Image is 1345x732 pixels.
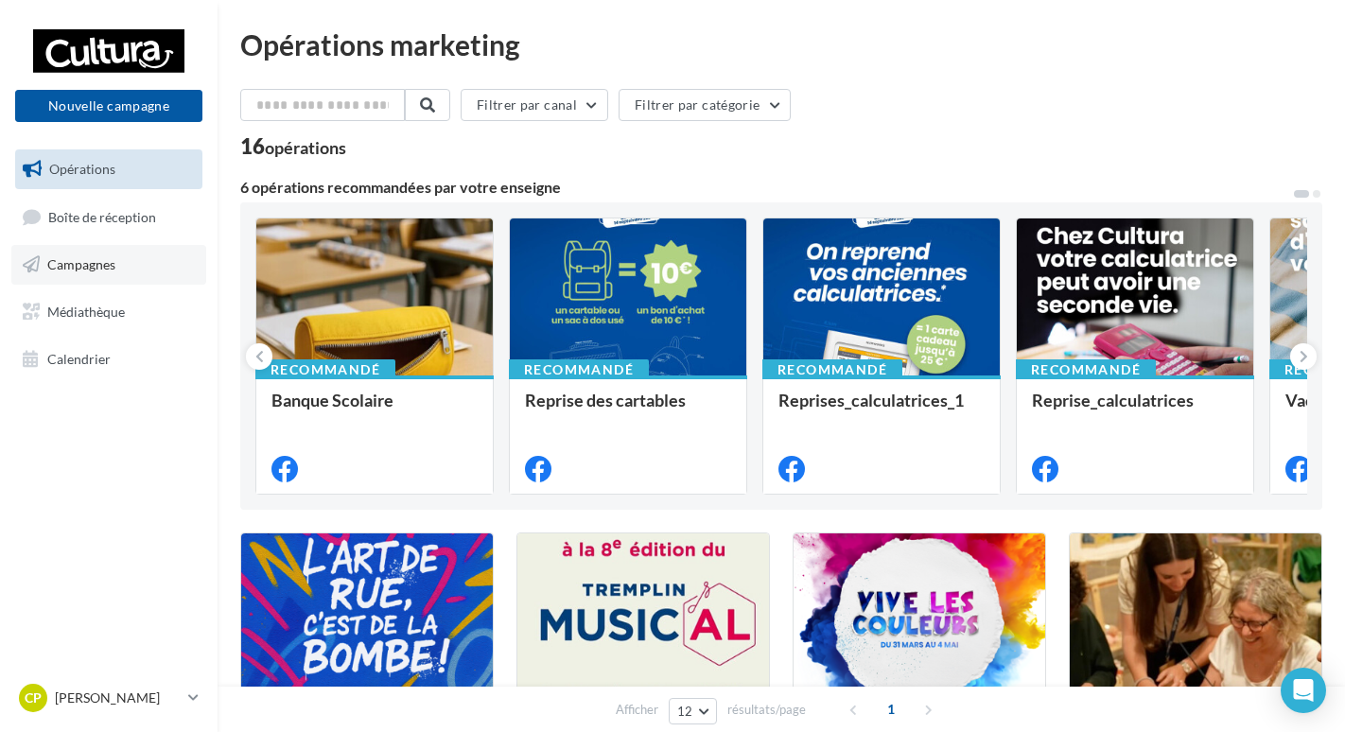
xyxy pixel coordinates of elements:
button: 12 [669,698,717,724]
div: 6 opérations recommandées par votre enseigne [240,180,1292,195]
p: [PERSON_NAME] [55,688,181,707]
span: Reprise des cartables [525,390,686,410]
a: Calendrier [11,340,206,379]
span: Opérations [49,161,115,177]
span: Reprises_calculatrices_1 [778,390,964,410]
button: Filtrer par catégorie [619,89,791,121]
div: Recommandé [509,359,649,380]
a: Boîte de réception [11,197,206,237]
div: Recommandé [762,359,902,380]
a: CP [PERSON_NAME] [15,680,202,716]
div: Recommandé [255,359,395,380]
span: 1 [876,694,906,724]
span: résultats/page [727,701,806,719]
div: Opérations marketing [240,30,1322,59]
span: 12 [677,704,693,719]
a: Opérations [11,149,206,189]
span: Calendrier [47,350,111,366]
span: Boîte de réception [48,208,156,224]
div: Open Intercom Messenger [1281,668,1326,713]
span: Campagnes [47,256,115,272]
span: CP [25,688,42,707]
div: 16 [240,136,346,157]
div: opérations [265,139,346,156]
span: Afficher [616,701,658,719]
button: Filtrer par canal [461,89,608,121]
div: Recommandé [1016,359,1156,380]
a: Médiathèque [11,292,206,332]
a: Campagnes [11,245,206,285]
span: Reprise_calculatrices [1032,390,1194,410]
button: Nouvelle campagne [15,90,202,122]
span: Médiathèque [47,304,125,320]
span: Banque Scolaire [271,390,393,410]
